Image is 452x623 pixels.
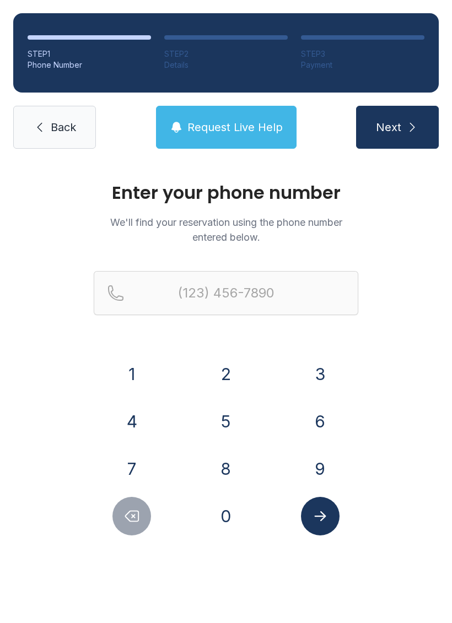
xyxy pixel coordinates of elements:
[376,120,401,135] span: Next
[301,497,340,535] button: Submit lookup form
[28,59,151,71] div: Phone Number
[112,402,151,441] button: 4
[51,120,76,135] span: Back
[301,402,340,441] button: 6
[112,449,151,488] button: 7
[187,120,283,135] span: Request Live Help
[301,59,424,71] div: Payment
[28,48,151,59] div: STEP 1
[94,184,358,202] h1: Enter your phone number
[207,497,245,535] button: 0
[112,497,151,535] button: Delete number
[301,449,340,488] button: 9
[94,215,358,245] p: We'll find your reservation using the phone number entered below.
[112,355,151,393] button: 1
[164,48,288,59] div: STEP 2
[207,355,245,393] button: 2
[207,449,245,488] button: 8
[164,59,288,71] div: Details
[94,271,358,315] input: Reservation phone number
[207,402,245,441] button: 5
[301,48,424,59] div: STEP 3
[301,355,340,393] button: 3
